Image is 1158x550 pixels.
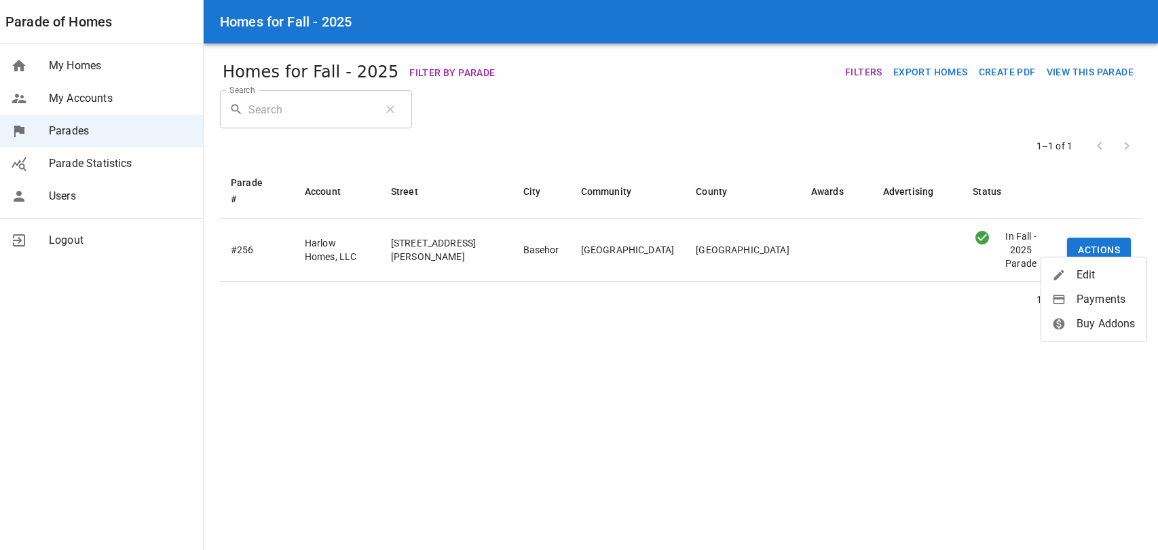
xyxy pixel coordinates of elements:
span: Buy Addons [1077,316,1136,332]
span: Edit [1077,267,1136,283]
a: Buy Addons [1041,312,1146,336]
a: Payments [1041,287,1146,312]
a: Edit [1041,263,1146,287]
span: Payments [1077,291,1136,308]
